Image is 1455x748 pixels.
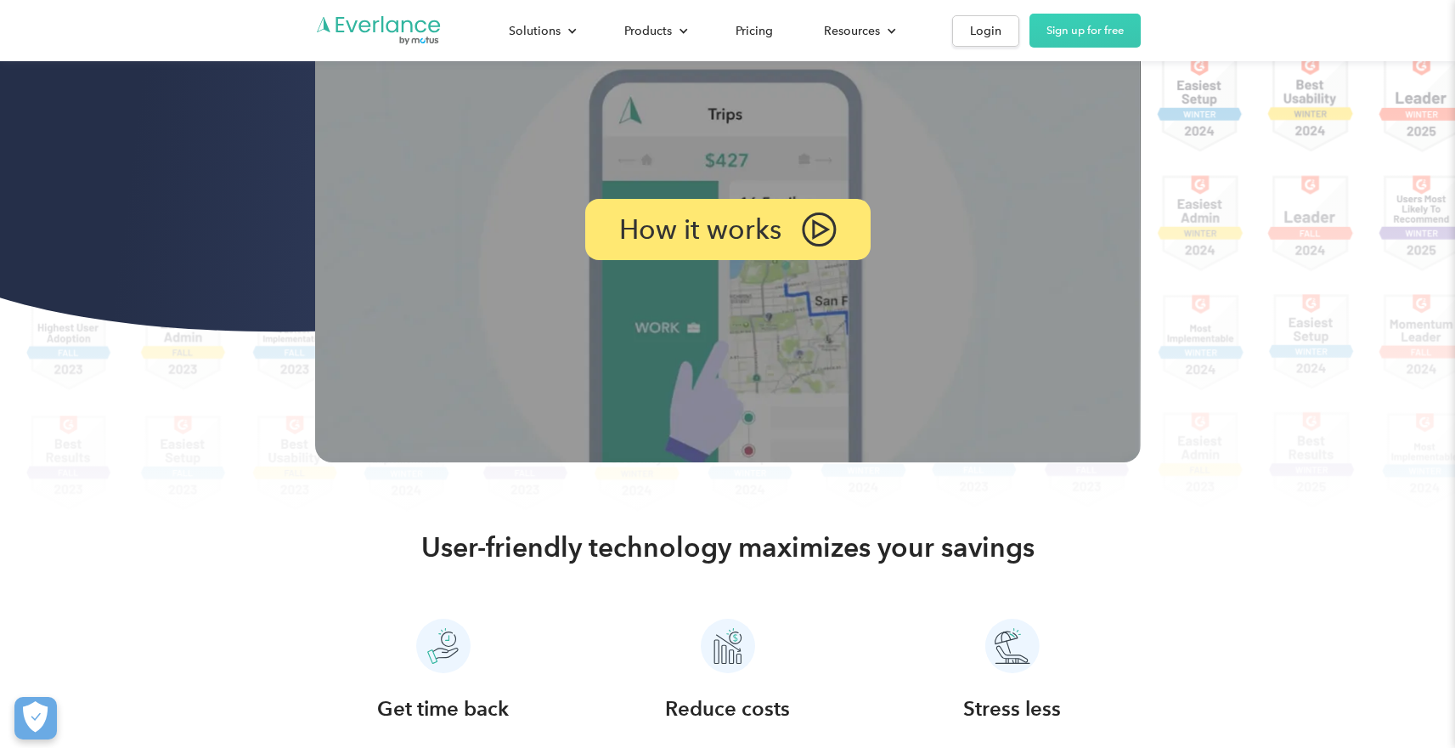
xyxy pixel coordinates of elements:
div: Products [624,20,672,42]
input: Submit [125,101,211,137]
p: How it works [619,218,781,241]
a: Pricing [719,16,790,46]
div: Products [607,16,702,46]
div: Pricing [736,20,773,42]
h3: Stress less [963,694,1061,724]
a: Go to homepage [315,14,443,47]
h2: User-friendly technology maximizes your savings [421,530,1035,564]
a: Sign up for free [1029,14,1141,48]
div: Solutions [509,20,561,42]
div: Login [970,20,1001,42]
h3: Reduce costs [665,694,790,724]
a: Login [952,15,1019,47]
div: Resources [824,20,880,42]
div: Resources [807,16,910,46]
div: Solutions [492,16,590,46]
h3: Get time back [377,694,509,724]
button: Cookies Settings [14,697,57,739]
